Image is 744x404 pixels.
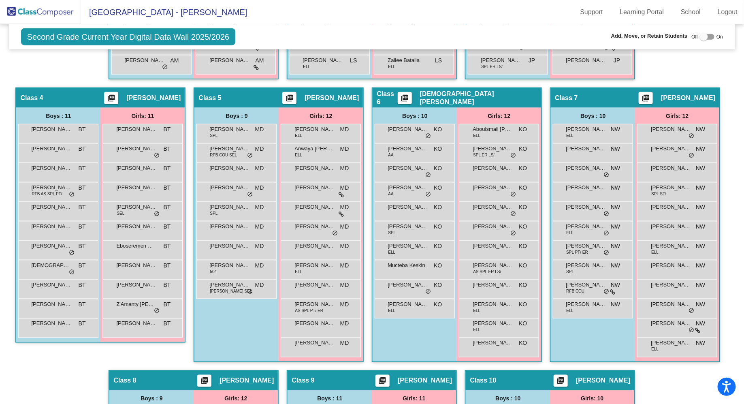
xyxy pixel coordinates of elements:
[255,281,264,289] span: MD
[388,222,428,231] span: [PERSON_NAME]-Sing
[696,125,705,134] span: NW
[31,300,72,308] span: [PERSON_NAME]
[378,377,388,388] mat-icon: picture_as_pdf
[303,56,343,64] span: [PERSON_NAME]
[716,33,723,41] span: On
[79,125,86,134] span: BT
[481,64,503,70] span: SPL ER LS/
[473,308,480,314] span: ELL
[425,289,431,295] span: do_not_disturb_alt
[566,164,606,172] span: [PERSON_NAME]
[164,184,171,192] span: BT
[303,64,310,70] span: ELL
[696,320,705,328] span: NW
[116,242,157,250] span: Eboseremen Oseghale
[425,133,431,139] span: do_not_disturb_alt
[79,145,86,153] span: BT
[551,108,635,124] div: Boys : 10
[611,164,620,173] span: NW
[711,6,744,19] a: Logout
[651,191,667,197] span: SPL SEL
[79,184,86,192] span: BT
[79,203,86,212] span: BT
[651,145,691,153] span: [PERSON_NAME]
[388,152,393,158] span: AA
[255,56,264,65] span: AM
[255,261,264,270] span: MD
[689,152,694,159] span: do_not_disturb_alt
[116,320,157,328] span: [PERSON_NAME]
[154,152,160,159] span: do_not_disturb_alt
[294,339,335,347] span: [PERSON_NAME]
[377,90,397,106] span: Class 6
[519,222,527,231] span: KO
[388,230,396,236] span: SPL
[164,125,171,134] span: BT
[31,320,72,328] span: [PERSON_NAME] [PERSON_NAME]
[651,249,659,255] span: ELL
[651,300,691,308] span: [PERSON_NAME]
[611,32,688,40] span: Add, Move, or Retain Students
[340,320,349,328] span: MD
[79,300,86,309] span: BT
[209,222,250,231] span: [PERSON_NAME]
[340,145,349,153] span: MD
[554,375,568,387] button: Print Students Details
[279,108,363,124] div: Girls: 12
[566,308,573,314] span: ELL
[210,288,252,294] span: [PERSON_NAME] SEL
[603,211,609,217] span: do_not_disturb_alt
[473,269,501,275] span: AS SPL ER LS/
[696,242,705,250] span: NW
[375,375,390,387] button: Print Students Details
[388,125,428,133] span: [PERSON_NAME]
[116,145,157,153] span: [PERSON_NAME]
[481,56,521,64] span: [PERSON_NAME]
[31,203,72,211] span: [PERSON_NAME]
[294,242,335,250] span: [PERSON_NAME]
[651,164,691,172] span: [PERSON_NAME]
[473,261,513,269] span: [PERSON_NAME]
[566,281,606,289] span: [PERSON_NAME] [PERSON_NAME]
[295,269,302,275] span: ELL
[162,64,168,71] span: do_not_disturb_alt
[31,222,72,231] span: [PERSON_NAME]
[31,184,72,192] span: [PERSON_NAME] [PERSON_NAME]
[651,125,691,133] span: [PERSON_NAME]
[294,145,335,153] span: Anwaya [PERSON_NAME]
[566,269,574,275] span: SPL
[689,133,694,139] span: do_not_disturb_alt
[79,242,86,250] span: BT
[388,184,428,192] span: [PERSON_NAME]
[398,92,412,104] button: Print Students Details
[170,56,179,65] span: AM
[611,184,620,192] span: NW
[209,145,250,153] span: [PERSON_NAME]
[574,6,610,19] a: Support
[209,164,250,172] span: [PERSON_NAME]
[79,164,86,173] span: BT
[510,152,516,159] span: do_not_disturb_alt
[69,191,75,198] span: do_not_disturb_alt
[510,230,516,237] span: do_not_disturb_alt
[651,320,691,328] span: [PERSON_NAME]
[388,164,428,172] span: [PERSON_NAME]
[31,125,72,133] span: [PERSON_NAME]
[519,164,527,173] span: KO
[473,300,513,308] span: [PERSON_NAME]
[434,125,442,134] span: KO
[651,242,691,250] span: [PERSON_NAME]
[566,288,584,294] span: RFB COU
[388,242,428,250] span: [PERSON_NAME]
[603,230,609,237] span: do_not_disturb_alt
[566,230,573,236] span: ELL
[519,320,527,328] span: KO
[294,164,335,172] span: [PERSON_NAME]
[388,281,428,289] span: [PERSON_NAME]
[69,250,75,256] span: do_not_disturb_alt
[209,261,250,269] span: [PERSON_NAME]
[164,281,171,289] span: BT
[255,222,264,231] span: MD
[16,108,100,124] div: Boys : 11
[611,125,620,134] span: NW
